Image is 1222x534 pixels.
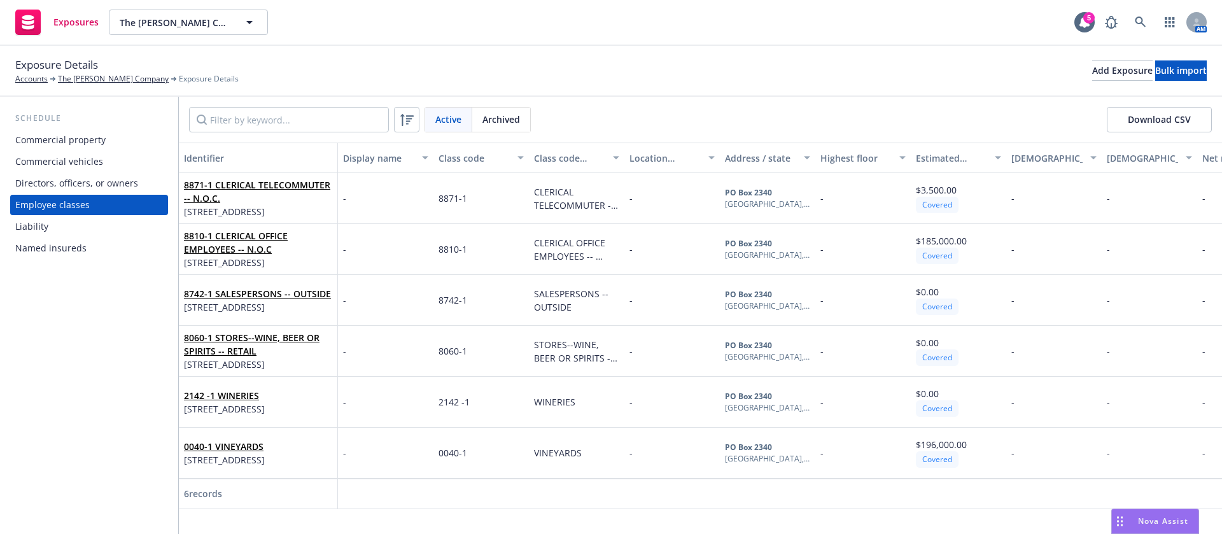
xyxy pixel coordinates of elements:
[820,447,824,459] span: -
[439,243,467,255] span: 8810-1
[184,402,265,416] span: [STREET_ADDRESS]
[10,4,104,40] a: Exposures
[820,192,824,204] span: -
[184,287,331,300] span: 8742-1 SALESPERSONS -- OUTSIDE
[15,130,106,150] div: Commercial property
[1202,345,1205,357] span: -
[529,143,624,173] button: Class code description
[439,396,470,408] span: 2142 -1
[624,143,720,173] button: Location number
[629,294,633,306] span: -
[1107,151,1178,165] div: Part-time employee
[1128,10,1153,35] a: Search
[916,388,939,400] span: $0.00
[15,216,48,237] div: Liability
[1102,143,1197,173] button: Part-time employee
[820,294,824,306] span: -
[184,358,332,371] span: [STREET_ADDRESS]
[435,113,461,126] span: Active
[1107,294,1110,306] span: -
[184,453,265,467] span: [STREET_ADDRESS]
[184,331,332,358] span: 8060-1 STORES--WINE, BEER OR SPIRITS -- RETAIL
[1157,10,1183,35] a: Switch app
[1107,192,1110,204] span: -
[1202,447,1205,459] span: -
[1011,294,1015,306] span: -
[629,447,633,459] span: -
[433,143,529,173] button: Class code
[15,151,103,172] div: Commercial vehicles
[916,235,967,247] span: $185,000.00
[343,151,414,165] div: Display name
[439,192,467,204] span: 8871-1
[1006,143,1102,173] button: Full-time employee
[184,300,331,314] span: [STREET_ADDRESS]
[534,339,617,377] span: STORES--WINE, BEER OR SPIRITS -- RETAIL
[15,238,87,258] div: Named insureds
[725,340,772,351] b: PO Box 2340
[1092,61,1153,80] div: Add Exposure
[184,151,332,165] div: Identifier
[179,143,338,173] button: Identifier
[1155,61,1207,80] div: Bulk import
[1107,345,1110,357] span: -
[184,230,288,255] a: 8810-1 CLERICAL OFFICE EMPLOYEES -- N.O.C
[15,73,48,85] a: Accounts
[184,229,332,256] span: 8810-1 CLERICAL OFFICE EMPLOYEES -- N.O.C
[109,10,268,35] button: The [PERSON_NAME] Company
[1202,396,1205,408] span: -
[820,243,824,255] span: -
[725,199,810,210] div: [GEOGRAPHIC_DATA] , CA , 95492
[10,216,168,237] a: Liability
[343,344,346,358] span: -
[184,440,263,453] a: 0040-1 VINEYARDS
[916,286,939,298] span: $0.00
[10,151,168,172] a: Commercial vehicles
[916,400,959,416] div: Covered
[10,112,168,125] div: Schedule
[1011,447,1015,459] span: -
[916,349,959,365] div: Covered
[1107,107,1212,132] button: Download CSV
[725,453,810,465] div: [GEOGRAPHIC_DATA] , CA , 95492
[1011,396,1015,408] span: -
[1138,516,1188,526] span: Nova Assist
[120,16,230,29] span: The [PERSON_NAME] Company
[720,143,815,173] button: Address / state
[534,447,582,459] span: VINEYARDS
[916,184,957,196] span: $3,500.00
[10,195,168,215] a: Employee classes
[911,143,1006,173] button: Estimated annual remuneration
[343,293,346,307] span: -
[725,391,772,402] b: PO Box 2340
[1112,509,1128,533] div: Drag to move
[179,73,239,85] span: Exposure Details
[184,178,332,205] span: 8871-1 CLERICAL TELECOMMUTER -- N.O.C.
[15,57,98,73] span: Exposure Details
[189,107,389,132] input: Filter by keyword...
[439,151,510,165] div: Class code
[629,151,701,165] div: Location number
[15,173,138,193] div: Directors, officers, or owners
[725,238,772,249] b: PO Box 2340
[820,345,824,357] span: -
[629,345,633,357] span: -
[725,187,772,198] b: PO Box 2340
[439,447,467,459] span: 0040-1
[629,396,633,408] span: -
[725,351,810,363] div: [GEOGRAPHIC_DATA] , CA , 95492
[534,396,575,408] span: WINERIES
[916,337,939,349] span: $0.00
[1092,60,1153,81] button: Add Exposure
[184,205,332,218] span: [STREET_ADDRESS]
[1155,60,1207,81] button: Bulk import
[439,294,467,306] span: 8742-1
[10,238,168,258] a: Named insureds
[725,151,796,165] div: Address / state
[820,396,824,408] span: -
[482,113,520,126] span: Archived
[1107,447,1110,459] span: -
